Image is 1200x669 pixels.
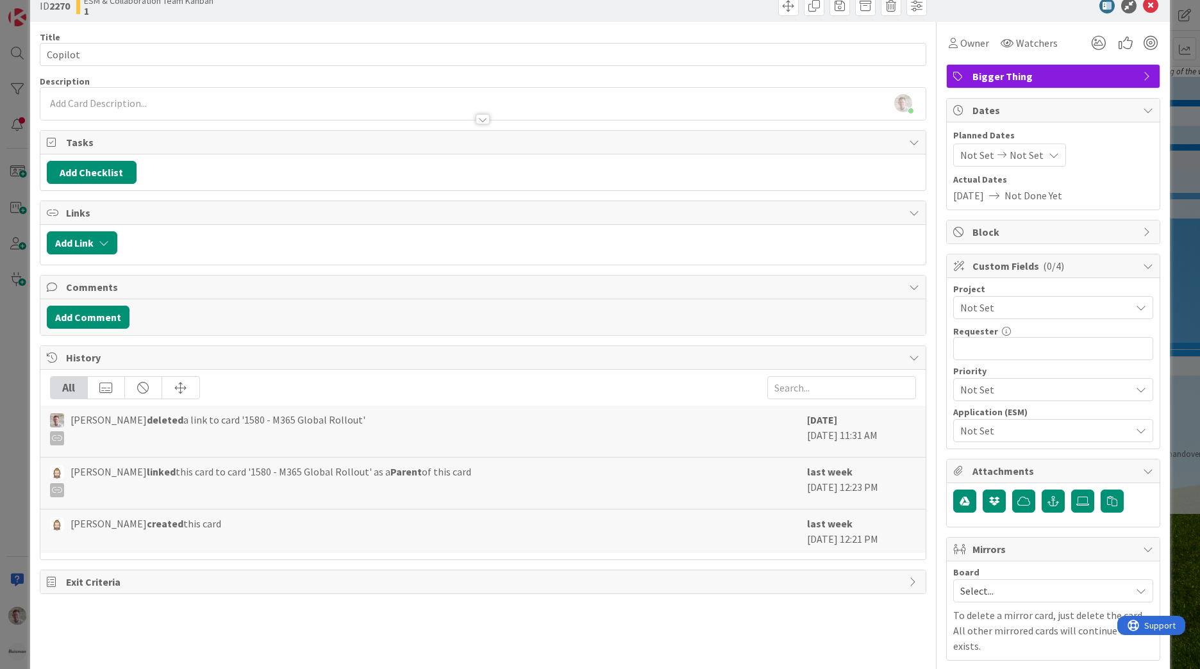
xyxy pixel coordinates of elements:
img: Rd [50,413,64,427]
span: [PERSON_NAME] this card to card '1580 - M365 Global Rollout' as a of this card [71,464,471,497]
b: Parent [390,465,422,478]
span: Bigger Thing [972,69,1137,84]
div: Project [953,285,1153,293]
span: Custom Fields [972,258,1137,274]
span: ( 0/4 ) [1043,260,1064,272]
b: 1 [84,6,213,16]
span: Tasks [66,135,903,150]
span: Watchers [1016,35,1058,51]
label: Requester [953,326,998,337]
img: Rv [50,517,64,531]
span: Comments [66,279,903,295]
span: Description [40,76,90,87]
b: linked [147,465,176,478]
div: Priority [953,367,1153,376]
b: deleted [147,413,183,426]
span: History [66,350,903,365]
span: Select... [960,582,1124,600]
div: [DATE] 11:31 AM [807,412,916,450]
span: [PERSON_NAME] this card [71,516,221,531]
span: [DATE] [953,188,984,203]
button: Add Checklist [47,161,137,184]
span: [PERSON_NAME] a link to card '1580 - M365 Global Rollout' [71,412,365,445]
input: type card name here... [40,43,926,66]
span: Block [972,224,1137,240]
span: Not Set [960,381,1124,399]
div: All [51,377,88,399]
span: Not Done Yet [1004,188,1062,203]
span: Not Set [960,422,1124,440]
span: Support [27,2,58,17]
span: Not Set [960,299,1124,317]
label: Title [40,31,60,43]
button: Add Comment [47,306,129,329]
button: Add Link [47,231,117,254]
span: Links [66,205,903,220]
span: Exit Criteria [66,574,903,590]
img: e240dyeMCXgl8MSCC3KbjoRZrAa6nczt.jpg [894,94,912,112]
input: Search... [767,376,916,399]
span: Not Set [1010,147,1044,163]
span: Not Set [960,147,994,163]
span: Actual Dates [953,173,1153,186]
span: Planned Dates [953,129,1153,142]
b: created [147,517,183,530]
b: [DATE] [807,413,837,426]
div: [DATE] 12:23 PM [807,464,916,502]
span: Board [953,568,979,577]
b: last week [807,465,853,478]
b: last week [807,517,853,530]
div: [DATE] 12:21 PM [807,516,916,547]
p: To delete a mirror card, just delete the card. All other mirrored cards will continue to exists. [953,607,1153,654]
div: Application (ESM) [953,408,1153,417]
span: Attachments [972,463,1137,479]
span: Mirrors [972,541,1137,557]
span: Dates [972,103,1137,118]
img: Rv [50,465,64,479]
span: Owner [960,35,989,51]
